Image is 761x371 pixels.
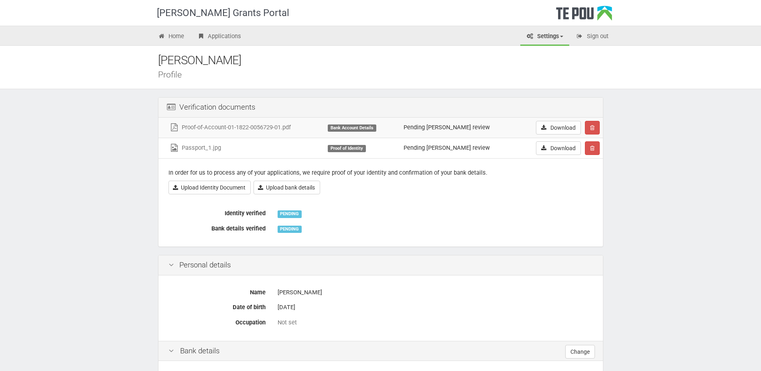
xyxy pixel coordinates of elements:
[536,141,581,155] a: Download
[152,28,191,46] a: Home
[278,285,593,300] div: [PERSON_NAME]
[400,138,515,158] td: Pending [PERSON_NAME] review
[536,121,581,135] a: Download
[162,300,272,312] label: Date of birth
[158,255,603,275] div: Personal details
[278,226,302,233] div: PENDING
[565,345,595,359] a: Change
[169,124,290,131] a: Proof-of-Account-01-1822-0056729-01.pdf
[162,222,272,233] label: Bank details verified
[158,98,603,118] div: Verification documents
[278,210,302,218] div: PENDING
[400,118,515,138] td: Pending [PERSON_NAME] review
[191,28,247,46] a: Applications
[158,70,615,79] div: Profile
[278,300,593,314] div: [DATE]
[556,6,612,26] div: Te Pou Logo
[162,206,272,218] label: Identity verified
[162,316,272,327] label: Occupation
[328,145,365,152] div: Proof of Identity
[168,181,251,194] a: Upload Identity Document
[158,52,615,69] div: [PERSON_NAME]
[168,169,593,177] p: In order for us to process any of your applications, we require proof of your identity and confir...
[328,124,376,132] div: Bank Account Details
[570,28,615,46] a: Sign out
[162,285,272,297] label: Name
[158,341,603,361] div: Bank details
[254,181,320,194] a: Upload bank details
[278,318,593,327] div: Not set
[520,28,569,46] a: Settings
[169,144,221,151] a: Passport_1.jpg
